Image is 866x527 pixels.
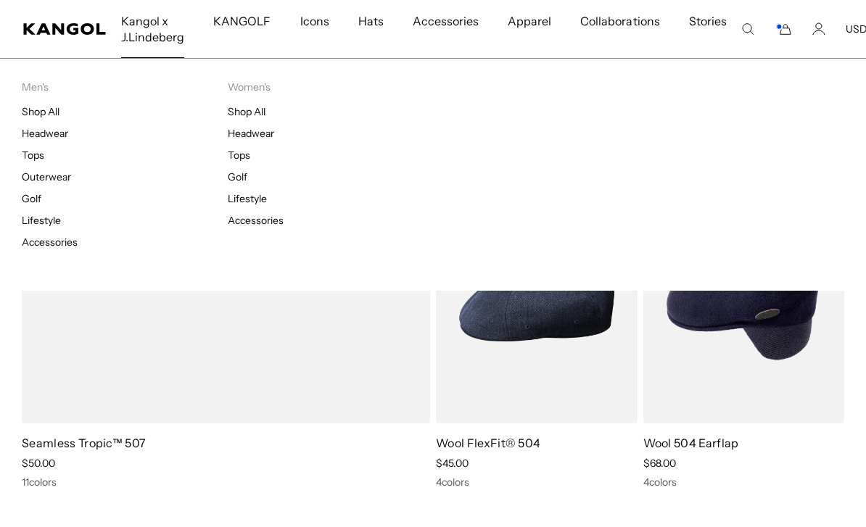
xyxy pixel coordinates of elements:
span: $50.00 [22,457,55,470]
summary: Search here [741,22,754,36]
span: $45.00 [436,457,469,470]
div: 4 colors [643,476,845,489]
a: Accessories [22,236,78,249]
a: Kangol [23,23,107,35]
a: Lifestyle [228,192,267,205]
a: Account [812,22,825,36]
span: $68.00 [643,457,676,470]
div: 11 colors [22,476,430,489]
p: Men's [22,80,228,94]
a: Lifestyle [22,214,61,227]
a: Accessories [228,214,284,227]
a: Wool 504 Earflap [643,436,739,450]
a: Tops [228,149,250,162]
button: Cart [775,22,792,36]
div: 4 colors [436,476,638,489]
img: Wool FlexFit® 504 [436,170,638,423]
a: Shop All [22,105,59,118]
a: Shop All [228,105,265,118]
p: Women's [228,80,434,94]
a: Headwear [228,127,274,140]
a: Golf [228,170,247,183]
img: Wool 504 Earflap [643,170,845,423]
a: Headwear [22,127,68,140]
a: Golf [22,192,41,205]
a: Wool FlexFit® 504 [436,436,540,450]
a: Tops [22,149,44,162]
a: Seamless Tropic™ 507 [22,436,146,450]
a: Outerwear [22,170,71,183]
